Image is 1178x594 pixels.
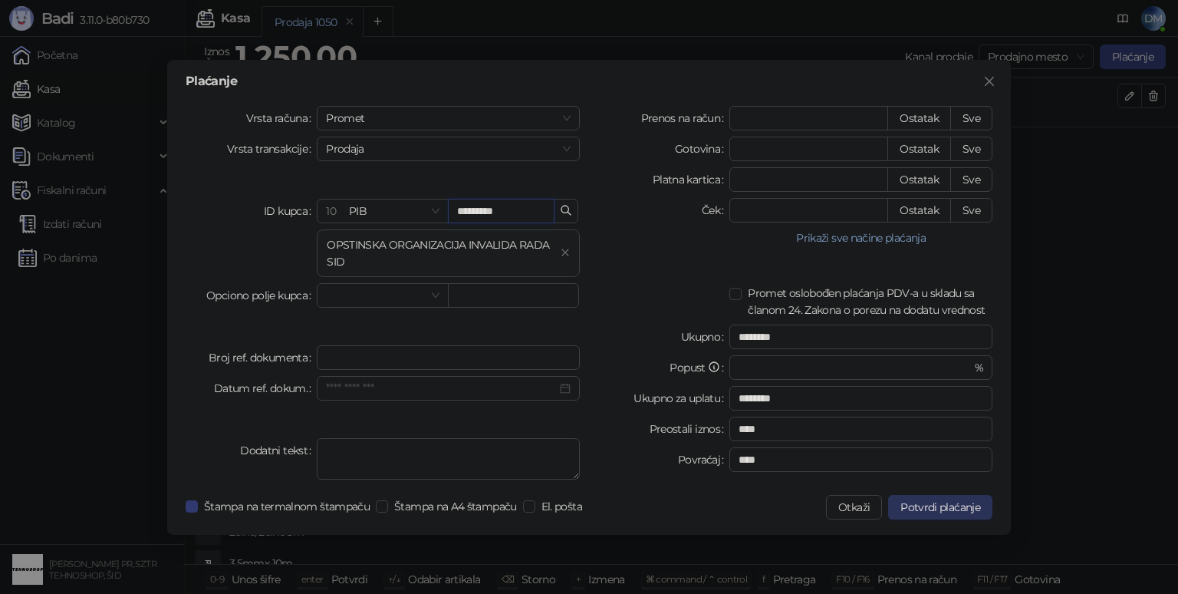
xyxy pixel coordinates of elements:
label: Ček [702,198,729,223]
span: Promet oslobođen plaćanja PDV-a u skladu sa članom 24. Zakona o porezu na dodatu vrednost [742,285,992,318]
span: Potvrdi plaćanje [900,500,980,514]
label: Ukupno za uplatu [633,386,729,411]
span: Štampa na termalnom štampaču [198,498,376,515]
input: Datum ref. dokum. [326,380,557,397]
label: Ukupno [681,325,730,349]
button: Close [977,69,1002,94]
label: Dodatni tekst [240,438,317,463]
span: Štampa na A4 štampaču [388,498,523,515]
button: Sve [950,167,992,192]
span: Prodaja [326,137,571,160]
label: Vrsta transakcije [227,137,318,161]
input: Broj ref. dokumenta [317,345,580,370]
label: Datum ref. dokum. [214,376,318,401]
span: 10 [326,204,336,218]
label: Broj ref. dokumenta [209,345,317,370]
button: Sve [950,106,992,130]
label: Povraćaj [678,447,729,472]
span: Promet [326,107,571,130]
button: Otkaži [826,495,882,520]
button: Potvrdi plaćanje [888,495,992,520]
div: Plaćanje [186,75,992,87]
button: Ostatak [887,106,951,130]
label: ID kupca [264,199,317,223]
button: close [561,248,570,258]
span: PIB [326,200,439,223]
label: Opciono polje kupca [206,283,317,308]
span: close [983,75,995,87]
button: Sve [950,198,992,223]
button: Sve [950,137,992,161]
div: OPSTINSKA ORGANIZACIJA INVALIDA RADA SID [327,236,554,270]
label: Vrsta računa [246,106,318,130]
span: close [561,248,570,257]
button: Ostatak [887,198,951,223]
label: Prenos na račun [641,106,730,130]
label: Popust [670,355,729,380]
textarea: Dodatni tekst [317,438,580,480]
button: Ostatak [887,137,951,161]
button: Ostatak [887,167,951,192]
label: Platna kartica [653,167,729,192]
label: Preostali iznos [650,417,730,441]
span: El. pošta [535,498,588,515]
button: Prikaži sve načine plaćanja [729,229,992,247]
label: Gotovina [675,137,729,161]
span: Zatvori [977,75,1002,87]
